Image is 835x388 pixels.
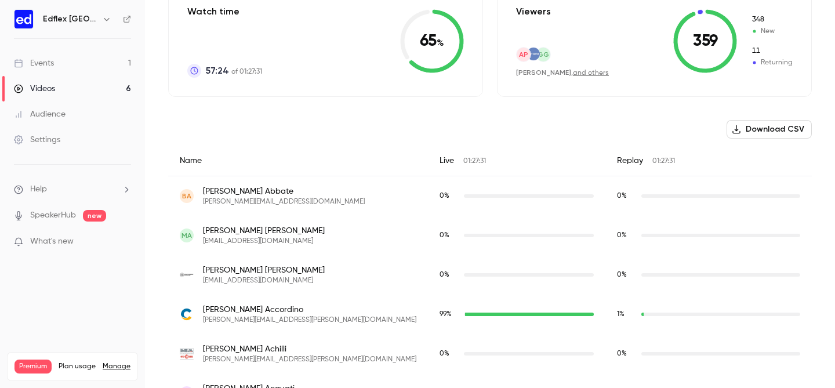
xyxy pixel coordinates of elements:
li: help-dropdown-opener [14,183,131,195]
span: Live watch time [440,309,458,320]
span: new [83,210,106,222]
a: and others [573,70,609,77]
span: Replay watch time [617,309,636,320]
span: [PERSON_NAME] Achilli [203,343,416,355]
span: Live watch time [440,230,458,241]
div: bruno@gubernantia.eu [168,176,812,216]
span: Live watch time [440,270,458,280]
div: Live [428,146,605,176]
span: 0 % [617,271,627,278]
span: 1 % [617,311,625,318]
img: imesaspa.com [180,347,194,361]
span: Replay watch time [617,191,636,201]
div: Replay [605,146,812,176]
span: BA [182,191,191,201]
span: [PERSON_NAME] Accordino [203,304,416,316]
span: 0 % [617,193,627,200]
img: costa.it [180,307,194,321]
span: AP [519,49,528,60]
div: , [516,68,609,78]
span: Returning [751,46,793,56]
p: Watch time [187,5,262,19]
span: 57:24 [206,64,229,78]
span: [PERSON_NAME] [516,68,571,77]
span: 0 % [617,232,627,239]
span: [EMAIL_ADDRESS][DOMAIN_NAME] [203,237,325,246]
iframe: Noticeable Trigger [117,237,131,247]
span: 0 % [440,271,449,278]
span: 99 % [440,311,452,318]
a: SpeakerHub [30,209,76,222]
div: Name [168,146,428,176]
span: [PERSON_NAME] [PERSON_NAME] [203,225,325,237]
span: 0 % [440,350,449,357]
div: Audience [14,108,66,120]
span: Replay watch time [617,270,636,280]
img: Edflex Italy [14,10,33,28]
span: [PERSON_NAME] Abbate [203,186,365,197]
span: [PERSON_NAME][EMAIL_ADDRESS][PERSON_NAME][DOMAIN_NAME] [203,316,416,325]
span: [PERSON_NAME][EMAIL_ADDRESS][PERSON_NAME][DOMAIN_NAME] [203,355,416,364]
span: New [751,26,793,37]
div: mahadsyl555m@gmail.com [168,216,812,255]
span: 0 % [440,232,449,239]
div: andrea.accordino@costa.it [168,295,812,334]
span: 0 % [617,350,627,357]
h6: Edflex [GEOGRAPHIC_DATA] [43,13,97,25]
p: of 01:27:31 [206,64,262,78]
span: Returning [751,57,793,68]
p: Viewers [516,5,551,19]
div: abdulsharique@mail.polimi.it [168,255,812,295]
span: Replay watch time [617,230,636,241]
a: Manage [103,362,130,371]
span: What's new [30,235,74,248]
button: Download CSV [727,120,812,139]
img: nttdata.com [527,48,540,60]
div: marco.achilli@imesaspa.com [168,334,812,374]
div: Events [14,57,54,69]
div: Videos [14,83,55,95]
span: New [751,14,793,25]
span: [PERSON_NAME] [PERSON_NAME] [203,264,325,276]
img: mail.polimi.it [180,268,194,282]
span: [EMAIL_ADDRESS][DOMAIN_NAME] [203,276,325,285]
span: Live watch time [440,349,458,359]
span: [PERSON_NAME][EMAIL_ADDRESS][DOMAIN_NAME] [203,197,365,206]
span: GG [538,49,549,60]
span: Plan usage [59,362,96,371]
span: Help [30,183,47,195]
div: Settings [14,134,60,146]
span: Replay watch time [617,349,636,359]
span: 0 % [440,193,449,200]
span: 01:27:31 [463,158,486,165]
span: Live watch time [440,191,458,201]
span: 01:27:31 [652,158,675,165]
span: Premium [14,360,52,374]
span: MA [181,230,192,241]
